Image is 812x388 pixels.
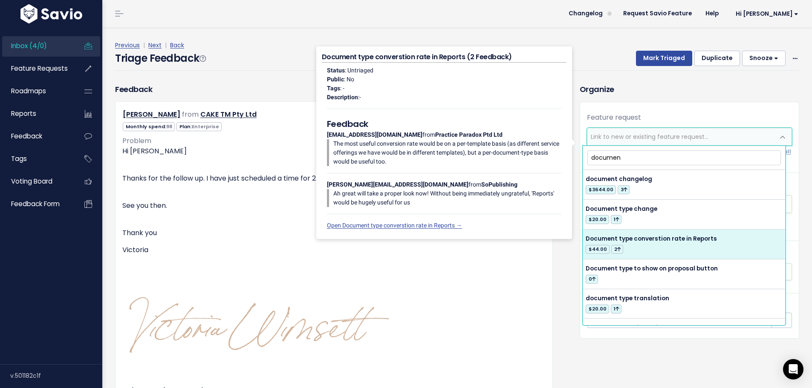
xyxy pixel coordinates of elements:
span: Problem [122,136,151,146]
button: Snooze [742,51,786,66]
a: [PERSON_NAME] [123,109,180,119]
a: Roadmaps [2,81,71,101]
div: v.501182c1f [10,365,102,387]
span: Hi [PERSON_NAME] [736,11,798,17]
a: Voting Board [2,172,71,191]
span: $44.00 [586,245,610,254]
a: Feedback form [2,194,71,214]
span: Inbox (4/0) [11,41,47,50]
h4: Triage Feedback [115,51,205,66]
span: $3644.00 [586,185,616,194]
a: Help [699,7,725,20]
span: Document type change [586,205,657,213]
span: from [182,109,199,119]
a: Reports [2,104,71,124]
span: 2 [611,245,623,254]
a: Request Savio Feature [616,7,699,20]
span: $20.00 [586,305,609,313]
h4: Document type converstion rate in Reports (2 Feedback) [322,52,566,63]
span: Feedback [11,132,42,141]
a: Tags [2,149,71,169]
span: Document type converstion rate in Reports [586,235,717,243]
span: Roadmaps [11,86,46,95]
span: Document type via Zapier [586,324,664,332]
span: | [163,41,168,49]
span: Feedback form [11,199,60,208]
p: Thanks for the follow up. I have just scheduled a time for 2.30pm [GEOGRAPHIC_DATA] time [DATE]. ​ [122,173,546,194]
span: document type translation [586,294,669,302]
span: 1 [611,215,621,224]
span: Monthly spend: [123,122,175,131]
a: Feedback [2,126,71,146]
a: CAKE TM Pty Ltd [200,109,257,119]
span: Reports [11,109,36,118]
span: $20.00 [586,215,609,224]
div: Open Intercom Messenger [783,359,803,379]
h3: Feedback [115,83,152,95]
label: Feature request [587,112,641,123]
a: Next [148,41,162,49]
span: - [359,94,361,101]
strong: Status [327,67,345,74]
button: Duplicate [694,51,740,66]
div: : Untriaged : No : - : from from [322,63,566,233]
a: Open Document type converstion rate in Reports → [327,222,462,229]
a: Previous [115,41,140,49]
span: | [142,41,147,49]
a: Inbox (4/0) [2,36,71,56]
strong: SoPublishing [481,181,517,188]
span: 1 [611,305,621,313]
strong: Public [327,76,344,83]
span: document changelog [586,175,652,183]
span: Link to new or existing feature request... [591,132,708,141]
p: See you then. ​ [122,201,546,221]
strong: Practice Paradox Ptd Ltd [435,131,503,138]
a: Hi [PERSON_NAME] [725,7,805,20]
span: Document type to show on proposal button [586,264,718,273]
span: 3 [618,185,630,194]
span: 98 [166,123,172,130]
h3: Organize [580,83,799,95]
strong: Tags [327,85,340,92]
span: Changelog [569,11,603,17]
p: Thank you [122,228,546,238]
a: Back [170,41,184,49]
a: Feature Requests [2,59,71,78]
button: Mark Triaged [636,51,692,66]
p: Hi [PERSON_NAME] ​ [122,146,546,167]
strong: Description [327,94,358,101]
span: Enterprise [192,123,219,130]
span: Voting Board [11,177,52,186]
p: Victoria ​ [122,245,546,265]
p: Ah great will take a proper look now! Without being immediately ungrateful, 'Reports' would be hu... [333,189,561,207]
span: Plan: [176,122,222,131]
span: Tags [11,154,27,163]
img: logo-white.9d6f32f41409.svg [18,4,84,23]
p: The most useful conversion rate would be on a per-template basis (as different service offerings ... [333,139,561,166]
strong: [EMAIL_ADDRESS][DOMAIN_NAME] [327,131,422,138]
span: 0 [586,275,598,284]
strong: [PERSON_NAME][EMAIL_ADDRESS][DOMAIN_NAME] [327,181,468,188]
span: Feature Requests [11,64,68,73]
h5: Feedback [327,118,561,130]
